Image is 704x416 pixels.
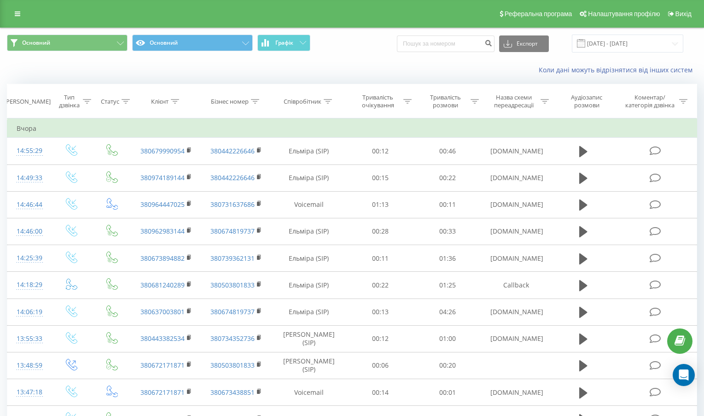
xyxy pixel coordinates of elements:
[140,254,185,263] a: 380673894882
[499,35,549,52] button: Експорт
[559,94,613,109] div: Аудіозапис розмови
[347,245,414,272] td: 00:11
[210,307,255,316] a: 380674819737
[140,281,185,289] a: 380681240289
[588,10,660,18] span: Налаштування профілю
[4,98,51,105] div: [PERSON_NAME]
[210,281,255,289] a: 380503801833
[140,307,185,316] a: 380637003801
[675,10,692,18] span: Вихід
[347,352,414,379] td: 00:06
[17,196,41,214] div: 14:46:44
[7,35,128,51] button: Основний
[271,191,347,218] td: Voicemail
[414,299,481,325] td: 04:26
[210,254,255,263] a: 380739362131
[481,325,551,352] td: [DOMAIN_NAME]
[481,379,551,406] td: [DOMAIN_NAME]
[7,119,697,138] td: Вчора
[505,10,572,18] span: Реферальна програма
[481,218,551,245] td: [DOMAIN_NAME]
[347,325,414,352] td: 00:12
[623,94,677,109] div: Коментар/категорія дзвінка
[489,94,538,109] div: Назва схеми переадресації
[101,98,119,105] div: Статус
[271,325,347,352] td: [PERSON_NAME] (SIP)
[347,218,414,245] td: 00:28
[140,200,185,209] a: 380964447025
[17,357,41,375] div: 13:48:59
[17,142,41,160] div: 14:55:29
[210,173,255,182] a: 380442226646
[347,191,414,218] td: 01:13
[539,65,697,74] a: Коли дані можуть відрізнятися вiд інших систем
[355,94,401,109] div: Тривалість очікування
[414,352,481,379] td: 00:20
[414,138,481,164] td: 00:46
[271,164,347,191] td: Ельміра (SIP)
[271,299,347,325] td: Ельміра (SIP)
[347,164,414,191] td: 00:15
[17,169,41,187] div: 14:49:33
[271,138,347,164] td: Ельміра (SIP)
[210,227,255,235] a: 380674819737
[151,98,169,105] div: Клієнт
[284,98,321,105] div: Співробітник
[17,223,41,240] div: 14:46:00
[17,383,41,401] div: 13:47:18
[481,138,551,164] td: [DOMAIN_NAME]
[257,35,310,51] button: Графік
[481,245,551,272] td: [DOMAIN_NAME]
[271,245,347,272] td: Ельміра (SIP)
[140,227,185,235] a: 380962983144
[211,98,249,105] div: Бізнес номер
[414,218,481,245] td: 00:33
[140,146,185,155] a: 380679990954
[22,39,50,47] span: Основний
[414,272,481,299] td: 01:25
[414,245,481,272] td: 01:36
[140,361,185,369] a: 380672171871
[210,334,255,343] a: 380734352736
[271,379,347,406] td: Voicemail
[414,325,481,352] td: 01:00
[397,35,495,52] input: Пошук за номером
[481,164,551,191] td: [DOMAIN_NAME]
[210,361,255,369] a: 380503801833
[140,173,185,182] a: 380974189144
[210,388,255,397] a: 380673438851
[481,191,551,218] td: [DOMAIN_NAME]
[275,40,293,46] span: Графік
[414,191,481,218] td: 00:11
[140,334,185,343] a: 380443382534
[17,249,41,267] div: 14:25:39
[271,218,347,245] td: Ельміра (SIP)
[140,388,185,397] a: 380672171871
[414,379,481,406] td: 00:01
[414,164,481,191] td: 00:22
[210,200,255,209] a: 380731637686
[481,299,551,325] td: [DOMAIN_NAME]
[17,303,41,321] div: 14:06:19
[347,299,414,325] td: 00:13
[210,146,255,155] a: 380442226646
[17,276,41,294] div: 14:18:29
[481,272,551,299] td: Callback
[132,35,253,51] button: Основний
[422,94,468,109] div: Тривалість розмови
[673,364,695,386] div: Open Intercom Messenger
[347,379,414,406] td: 00:14
[271,272,347,299] td: Ельміра (SIP)
[347,272,414,299] td: 00:22
[58,94,81,109] div: Тип дзвінка
[271,352,347,379] td: [PERSON_NAME] (SIP)
[347,138,414,164] td: 00:12
[17,330,41,348] div: 13:55:33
